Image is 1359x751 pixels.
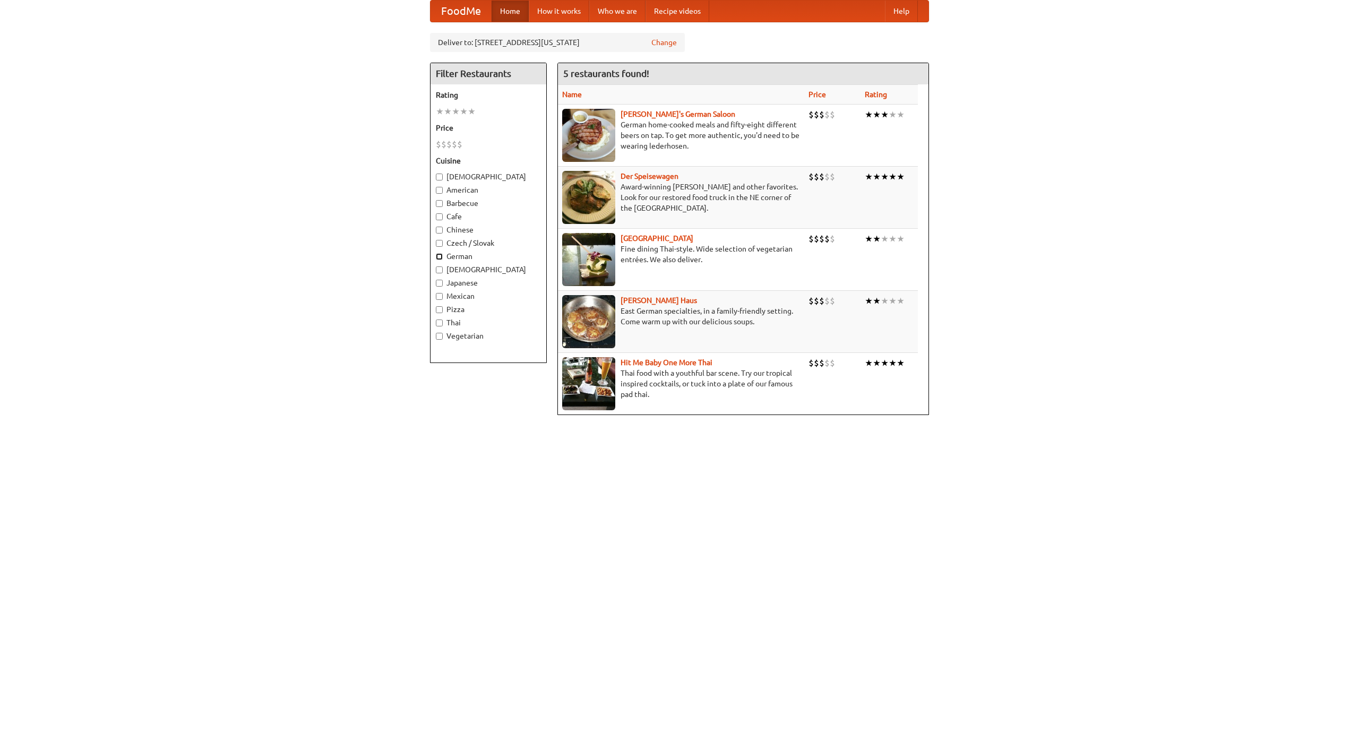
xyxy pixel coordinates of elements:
li: ★ [865,171,873,183]
label: Chinese [436,225,541,235]
li: $ [441,139,446,150]
li: ★ [873,109,881,120]
input: American [436,187,443,194]
li: ★ [889,295,897,307]
li: $ [446,139,452,150]
li: ★ [889,109,897,120]
li: $ [814,357,819,369]
li: ★ [897,109,905,120]
label: German [436,251,541,262]
li: $ [808,109,814,120]
li: ★ [897,171,905,183]
li: $ [814,233,819,245]
li: $ [824,357,830,369]
a: Home [492,1,529,22]
label: American [436,185,541,195]
input: Cafe [436,213,443,220]
label: [DEMOGRAPHIC_DATA] [436,264,541,275]
li: ★ [889,357,897,369]
a: [PERSON_NAME] Haus [621,296,697,305]
li: ★ [881,171,889,183]
h4: Filter Restaurants [431,63,546,84]
li: ★ [873,233,881,245]
li: ★ [881,109,889,120]
input: Mexican [436,293,443,300]
a: Name [562,90,582,99]
a: Der Speisewagen [621,172,678,180]
li: ★ [889,233,897,245]
ng-pluralize: 5 restaurants found! [563,68,649,79]
a: Who we are [589,1,646,22]
li: ★ [460,106,468,117]
label: Pizza [436,304,541,315]
li: $ [452,139,457,150]
li: $ [824,295,830,307]
li: $ [808,171,814,183]
a: How it works [529,1,589,22]
input: [DEMOGRAPHIC_DATA] [436,174,443,180]
li: $ [814,109,819,120]
li: ★ [865,109,873,120]
a: Recipe videos [646,1,709,22]
input: Barbecue [436,200,443,207]
p: German home-cooked meals and fifty-eight different beers on tap. To get more authentic, you'd nee... [562,119,800,151]
input: [DEMOGRAPHIC_DATA] [436,266,443,273]
label: Thai [436,317,541,328]
a: Help [885,1,918,22]
h5: Cuisine [436,156,541,166]
input: Pizza [436,306,443,313]
p: Thai food with a youthful bar scene. Try our tropical inspired cocktails, or tuck into a plate of... [562,368,800,400]
input: Vegetarian [436,333,443,340]
li: $ [436,139,441,150]
li: $ [819,109,824,120]
li: ★ [897,295,905,307]
li: ★ [881,233,889,245]
p: East German specialties, in a family-friendly setting. Come warm up with our delicious soups. [562,306,800,327]
li: ★ [865,233,873,245]
li: $ [824,233,830,245]
li: $ [824,171,830,183]
img: satay.jpg [562,233,615,286]
a: Change [651,37,677,48]
li: $ [808,233,814,245]
label: [DEMOGRAPHIC_DATA] [436,171,541,182]
p: Award-winning [PERSON_NAME] and other favorites. Look for our restored food truck in the NE corne... [562,182,800,213]
label: Barbecue [436,198,541,209]
img: speisewagen.jpg [562,171,615,224]
li: $ [824,109,830,120]
label: Mexican [436,291,541,301]
label: Czech / Slovak [436,238,541,248]
a: FoodMe [431,1,492,22]
input: Japanese [436,280,443,287]
li: $ [830,357,835,369]
img: babythai.jpg [562,357,615,410]
a: Price [808,90,826,99]
li: $ [808,357,814,369]
h5: Rating [436,90,541,100]
input: Czech / Slovak [436,240,443,247]
a: Rating [865,90,887,99]
li: $ [808,295,814,307]
p: Fine dining Thai-style. Wide selection of vegetarian entrées. We also deliver. [562,244,800,265]
li: $ [830,171,835,183]
a: [GEOGRAPHIC_DATA] [621,234,693,243]
img: esthers.jpg [562,109,615,162]
li: $ [830,233,835,245]
li: $ [830,295,835,307]
li: $ [819,233,824,245]
li: ★ [881,295,889,307]
label: Japanese [436,278,541,288]
label: Vegetarian [436,331,541,341]
li: ★ [865,295,873,307]
li: ★ [873,171,881,183]
a: [PERSON_NAME]'s German Saloon [621,110,735,118]
input: Chinese [436,227,443,234]
li: ★ [897,357,905,369]
a: Hit Me Baby One More Thai [621,358,712,367]
div: Deliver to: [STREET_ADDRESS][US_STATE] [430,33,685,52]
